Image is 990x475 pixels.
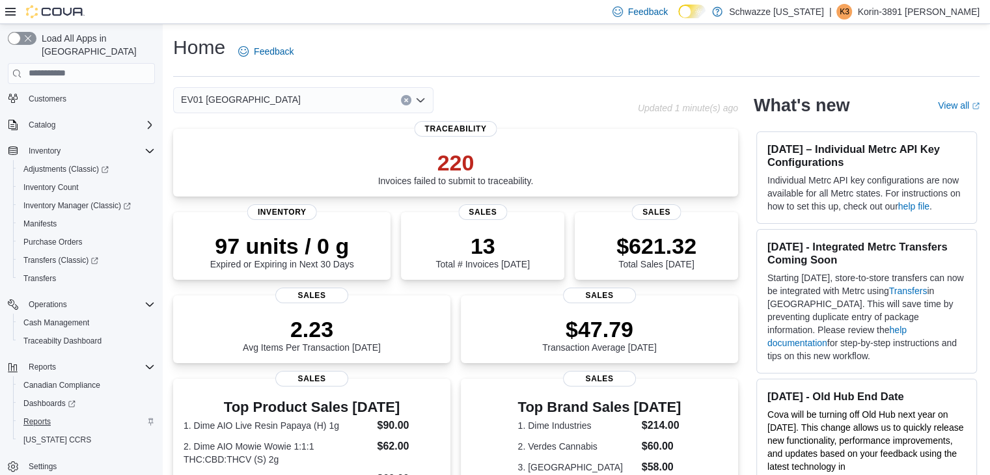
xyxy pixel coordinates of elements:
p: Schwazze [US_STATE] [729,4,824,20]
span: Dashboards [18,396,155,411]
a: View allExternal link [938,100,980,111]
span: Adjustments (Classic) [23,164,109,174]
p: Korin-3891 [PERSON_NAME] [857,4,980,20]
span: Adjustments (Classic) [18,161,155,177]
button: Catalog [23,117,61,133]
span: Catalog [29,120,55,130]
span: Sales [458,204,507,220]
span: Reports [23,416,51,427]
span: Traceabilty Dashboard [18,333,155,349]
a: Adjustments (Classic) [18,161,114,177]
div: Total # Invoices [DATE] [435,233,529,269]
span: Cash Management [18,315,155,331]
a: [US_STATE] CCRS [18,432,96,448]
h3: [DATE] - Old Hub End Date [767,390,966,403]
p: 97 units / 0 g [210,233,354,259]
span: Transfers [23,273,56,284]
button: Catalog [3,116,160,134]
a: Transfers [18,271,61,286]
button: Reports [23,359,61,375]
span: Manifests [18,216,155,232]
a: Cash Management [18,315,94,331]
div: Korin-3891 Hobday [836,4,852,20]
span: Sales [275,371,348,387]
span: Settings [23,458,155,474]
button: Transfers [13,269,160,288]
span: Canadian Compliance [23,380,100,390]
span: Transfers (Classic) [23,255,98,265]
span: Dashboards [23,398,76,409]
span: Feedback [254,45,294,58]
span: Inventory [247,204,317,220]
span: Customers [23,90,155,107]
a: Transfers (Classic) [13,251,160,269]
h2: What's new [754,95,849,116]
button: Reports [3,358,160,376]
span: [US_STATE] CCRS [23,435,91,445]
p: | [829,4,832,20]
p: Individual Metrc API key configurations are now available for all Metrc states. For instructions ... [767,174,966,213]
button: Operations [23,297,72,312]
a: Reports [18,414,56,429]
span: Inventory Manager (Classic) [18,198,155,213]
a: Canadian Compliance [18,377,105,393]
span: Canadian Compliance [18,377,155,393]
a: Transfers (Classic) [18,252,103,268]
p: Updated 1 minute(s) ago [638,103,738,113]
dt: 1. Dime AIO Live Resin Papaya (H) 1g [184,419,372,432]
a: Customers [23,91,72,107]
button: [US_STATE] CCRS [13,431,160,449]
p: 13 [435,233,529,259]
span: Inventory [29,146,61,156]
button: Inventory [3,142,160,160]
span: Sales [275,288,348,303]
dd: $214.00 [642,418,681,433]
a: Inventory Count [18,180,84,195]
a: Manifests [18,216,62,232]
dd: $90.00 [377,418,439,433]
dd: $60.00 [642,439,681,454]
span: Sales [632,204,681,220]
span: Reports [29,362,56,372]
div: Transaction Average [DATE] [542,316,657,353]
img: Cova [26,5,85,18]
a: Feedback [233,38,299,64]
h1: Home [173,34,225,61]
a: Transfers [889,286,928,296]
span: Traceabilty Dashboard [23,336,102,346]
div: Expired or Expiring in Next 30 Days [210,233,354,269]
span: Purchase Orders [18,234,155,250]
dt: 1. Dime Industries [518,419,637,432]
div: Total Sales [DATE] [616,233,696,269]
h3: [DATE] – Individual Metrc API Key Configurations [767,142,966,169]
a: Adjustments (Classic) [13,160,160,178]
button: Traceabilty Dashboard [13,332,160,350]
dt: 2. Verdes Cannabis [518,440,637,453]
span: Transfers [18,271,155,286]
span: Traceability [414,121,497,137]
span: Feedback [628,5,668,18]
dd: $58.00 [642,459,681,475]
dd: $62.00 [377,439,439,454]
button: Customers [3,89,160,108]
span: K3 [840,4,849,20]
button: Reports [13,413,160,431]
p: $47.79 [542,316,657,342]
span: EV01 [GEOGRAPHIC_DATA] [181,92,301,107]
span: Operations [23,297,155,312]
a: Traceabilty Dashboard [18,333,107,349]
h3: [DATE] - Integrated Metrc Transfers Coming Soon [767,240,966,266]
span: Inventory [23,143,155,159]
a: Inventory Manager (Classic) [13,197,160,215]
span: Inventory Count [18,180,155,195]
span: Inventory Count [23,182,79,193]
a: help documentation [767,325,907,348]
button: Open list of options [415,95,426,105]
a: Inventory Manager (Classic) [18,198,136,213]
a: Purchase Orders [18,234,88,250]
span: Transfers (Classic) [18,252,155,268]
span: Washington CCRS [18,432,155,448]
button: Operations [3,295,160,314]
span: Manifests [23,219,57,229]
